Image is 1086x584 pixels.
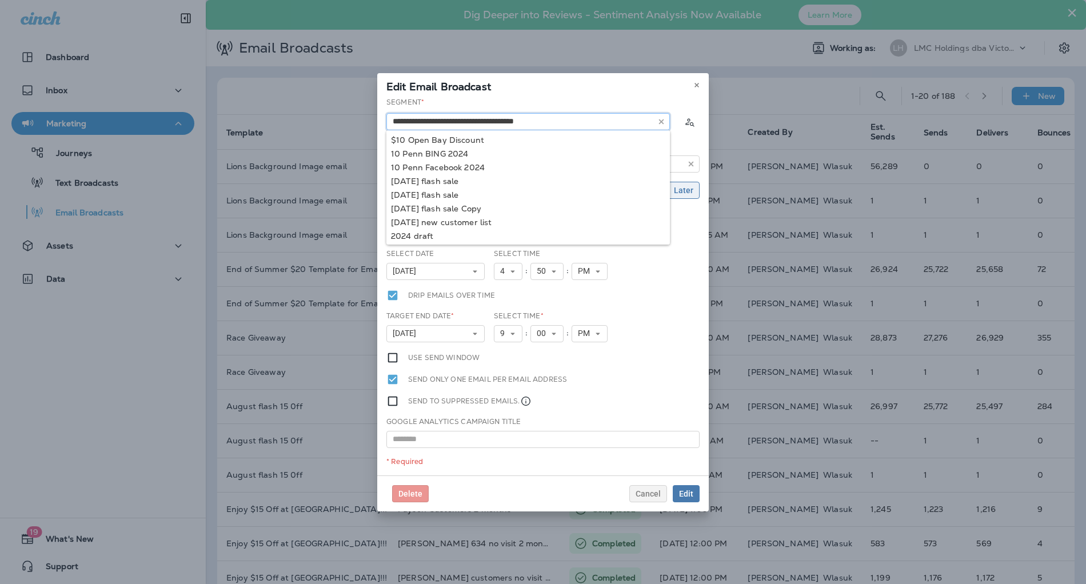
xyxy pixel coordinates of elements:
[636,490,661,498] span: Cancel
[537,266,550,276] span: 50
[391,204,665,213] div: [DATE] flash sale Copy
[522,263,530,280] div: :
[386,311,454,321] label: Target End Date
[564,263,572,280] div: :
[408,289,495,302] label: Drip emails over time
[386,249,434,258] label: Select Date
[679,111,700,132] button: Calculate the estimated number of emails to be sent based on selected segment. (This could take a...
[393,329,421,338] span: [DATE]
[494,263,522,280] button: 4
[530,325,564,342] button: 00
[386,98,424,107] label: Segment
[572,325,608,342] button: PM
[408,373,567,386] label: Send only one email per email address
[377,73,709,97] div: Edit Email Broadcast
[391,231,665,241] div: 2024 draft
[391,177,665,186] div: [DATE] flash sale
[564,325,572,342] div: :
[398,490,422,498] span: Delete
[386,417,521,426] label: Google Analytics Campaign Title
[494,325,522,342] button: 9
[392,485,429,502] button: Delete
[391,135,665,145] div: $10 Open Bay Discount
[537,329,550,338] span: 00
[500,266,509,276] span: 4
[408,395,532,407] label: Send to suppressed emails.
[522,325,530,342] div: :
[530,263,564,280] button: 50
[386,457,700,466] div: * Required
[391,190,665,199] div: [DATE] flash sale
[494,249,541,258] label: Select Time
[408,351,480,364] label: Use send window
[386,263,485,280] button: [DATE]
[674,186,693,194] span: Later
[386,325,485,342] button: [DATE]
[578,329,594,338] span: PM
[500,329,509,338] span: 9
[494,311,544,321] label: Select Time
[572,263,608,280] button: PM
[668,182,700,199] button: Later
[673,485,700,502] button: Edit
[391,149,665,158] div: 10 Penn BING 2024
[393,266,421,276] span: [DATE]
[391,218,665,227] div: [DATE] new customer list
[391,163,665,172] div: 10 Penn Facebook 2024
[578,266,594,276] span: PM
[629,485,667,502] button: Cancel
[679,490,693,498] span: Edit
